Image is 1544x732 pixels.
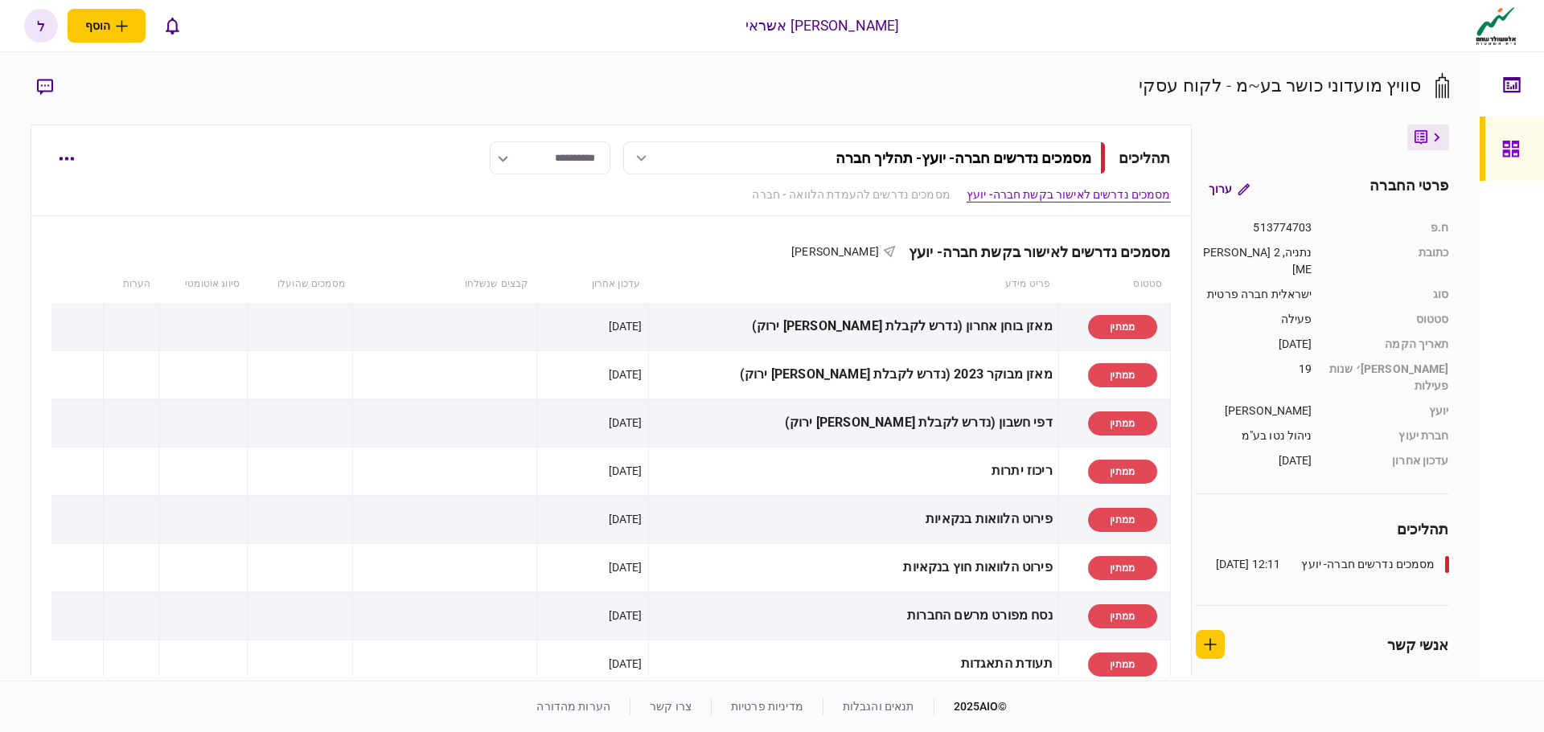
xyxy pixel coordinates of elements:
[655,598,1053,634] div: נסח מפורט מרשם החברות
[655,453,1053,489] div: ריכוז יתרות
[158,266,248,303] th: סיווג אוטומטי
[655,405,1053,441] div: דפי חשבון (נדרש לקבלת [PERSON_NAME] ירוק)
[1328,403,1449,419] div: יועץ
[836,149,1091,166] div: מסמכים נדרשים חברה- יועץ - תהליך חברה
[1387,634,1449,656] div: אנשי קשר
[934,698,1008,715] div: © 2025 AIO
[609,511,643,527] div: [DATE]
[1472,6,1520,46] img: client company logo
[609,656,643,672] div: [DATE]
[1328,427,1449,444] div: חברת יעוץ
[609,559,643,575] div: [DATE]
[1328,361,1449,395] div: [PERSON_NAME]׳ שנות פעילות
[1196,311,1312,328] div: פעילה
[623,141,1106,174] button: מסמכים נדרשים חברה- יועץ- תהליך חברה
[1196,336,1312,353] div: [DATE]
[655,550,1053,586] div: פירוט הלוואות חוץ בנקאיות
[967,186,1171,203] a: מסמכים נדרשים לאישור בקשת חברה- יועץ
[609,318,643,334] div: [DATE]
[1328,219,1449,236] div: ח.פ
[1196,174,1263,203] button: ערוך
[1088,315,1157,339] div: ממתין
[1369,174,1448,203] div: פרטי החברה
[1196,403,1312,419] div: [PERSON_NAME]
[1301,556,1435,573] div: מסמכים נדרשים חברה- יועץ
[745,15,900,36] div: [PERSON_NAME] אשראי
[1328,286,1449,303] div: סוג
[1119,147,1171,169] div: תהליכים
[1088,411,1157,436] div: ממתין
[1088,604,1157,628] div: ממתין
[1196,361,1312,395] div: 19
[609,607,643,624] div: [DATE]
[655,357,1053,393] div: מאזן מבוקר 2023 (נדרש לקבלת [PERSON_NAME] ירוק)
[1196,286,1312,303] div: ישראלית חברה פרטית
[68,9,146,43] button: פתח תפריט להוספת לקוח
[1216,556,1449,573] a: מסמכים נדרשים חברה- יועץ12:11 [DATE]
[1088,508,1157,532] div: ממתין
[1058,266,1170,303] th: סטטוס
[1328,452,1449,469] div: עדכון אחרון
[1196,452,1312,469] div: [DATE]
[1196,518,1449,540] div: תהליכים
[655,309,1053,345] div: מאזן בוחן אחרון (נדרש לקבלת [PERSON_NAME] ירוק)
[155,9,189,43] button: פתח רשימת התראות
[536,700,610,713] a: הערות מהדורה
[1139,72,1422,99] div: סוויץ מועדוני כושר בע~מ - לקוח עסקי
[609,366,643,382] div: [DATE]
[1216,556,1281,573] div: 12:11 [DATE]
[536,266,648,303] th: עדכון אחרון
[752,186,950,203] a: מסמכים נדרשים להעמדת הלוואה - חברה
[648,266,1058,303] th: פריט מידע
[655,646,1053,682] div: תעודת התאגדות
[353,266,537,303] th: קבצים שנשלחו
[1196,427,1312,444] div: ניהול נטו בע"מ
[1088,363,1157,387] div: ממתין
[1088,460,1157,484] div: ממתין
[650,700,692,713] a: צרו קשר
[843,700,914,713] a: תנאים והגבלות
[103,266,158,303] th: הערות
[1088,652,1157,677] div: ממתין
[655,501,1053,538] div: פירוט הלוואות בנקאיות
[896,243,1171,260] div: מסמכים נדרשים לאישור בקשת חברה- יועץ
[609,415,643,431] div: [DATE]
[609,463,643,479] div: [DATE]
[1328,336,1449,353] div: תאריך הקמה
[791,245,879,258] span: [PERSON_NAME]
[1088,556,1157,580] div: ממתין
[1196,244,1312,278] div: נתניה, 2 [PERSON_NAME]
[1328,311,1449,328] div: סטטוס
[731,700,803,713] a: מדיניות פרטיות
[24,9,58,43] button: ל
[1328,244,1449,278] div: כתובת
[1196,219,1312,236] div: 513774703
[248,266,353,303] th: מסמכים שהועלו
